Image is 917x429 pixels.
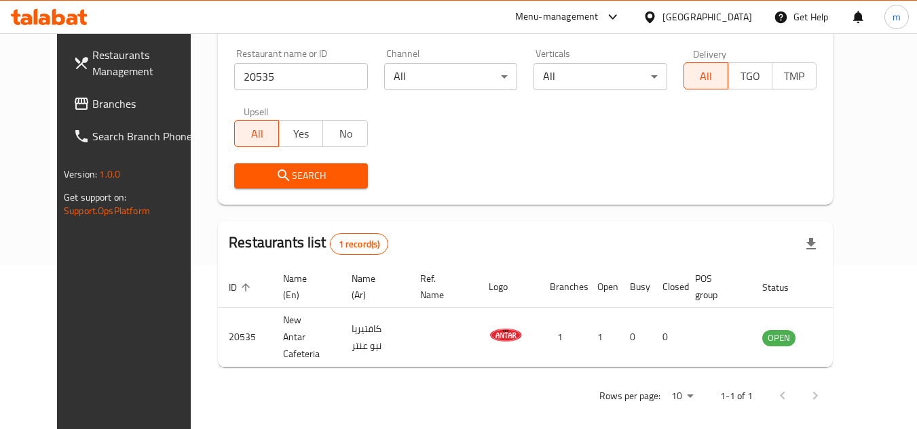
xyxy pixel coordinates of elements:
[234,120,279,147] button: All
[662,9,752,24] div: [GEOGRAPHIC_DATA]
[619,308,652,367] td: 0
[229,232,388,255] h2: Restaurants list
[599,388,660,405] p: Rows per page:
[62,39,210,87] a: Restaurants Management
[64,202,150,220] a: Support.OpsPlatform
[322,120,367,147] button: No
[693,49,727,58] label: Delivery
[331,238,388,251] span: 1 record(s)
[384,63,517,90] div: All
[762,330,796,346] span: OPEN
[283,270,324,303] span: Name (En)
[234,63,367,90] input: Search for restaurant name or ID..
[329,124,362,144] span: No
[772,62,817,89] button: TMP
[234,163,367,188] button: Search
[330,233,389,255] div: Total records count
[218,266,869,367] table: enhanced table
[229,279,255,295] span: ID
[795,228,827,260] div: Export file
[272,308,341,367] td: New Antar Cafeteria
[762,330,796,346] div: OPEN
[218,308,272,367] td: 20535
[489,318,523,352] img: New Antar Cafeteria
[244,106,269,116] label: Upsell
[684,62,728,89] button: All
[478,266,539,308] th: Logo
[762,279,806,295] span: Status
[734,66,767,86] span: TGO
[690,66,723,86] span: All
[666,386,698,407] div: Rows per page:
[64,165,97,183] span: Version:
[893,9,901,24] span: m
[728,62,772,89] button: TGO
[586,266,619,308] th: Open
[99,165,120,183] span: 1.0.0
[778,66,811,86] span: TMP
[341,308,409,367] td: كافتيريا نيو عنتر
[92,47,200,79] span: Restaurants Management
[245,167,356,184] span: Search
[284,124,318,144] span: Yes
[823,266,869,308] th: Action
[515,9,599,25] div: Menu-management
[539,266,586,308] th: Branches
[586,308,619,367] td: 1
[652,308,684,367] td: 0
[92,128,200,144] span: Search Branch Phone
[720,388,753,405] p: 1-1 of 1
[619,266,652,308] th: Busy
[92,96,200,112] span: Branches
[278,120,323,147] button: Yes
[539,308,586,367] td: 1
[652,266,684,308] th: Closed
[695,270,735,303] span: POS group
[420,270,462,303] span: Ref. Name
[234,16,817,37] h2: Restaurant search
[352,270,393,303] span: Name (Ar)
[62,87,210,120] a: Branches
[64,188,126,206] span: Get support on:
[534,63,667,90] div: All
[62,120,210,152] a: Search Branch Phone
[240,124,274,144] span: All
